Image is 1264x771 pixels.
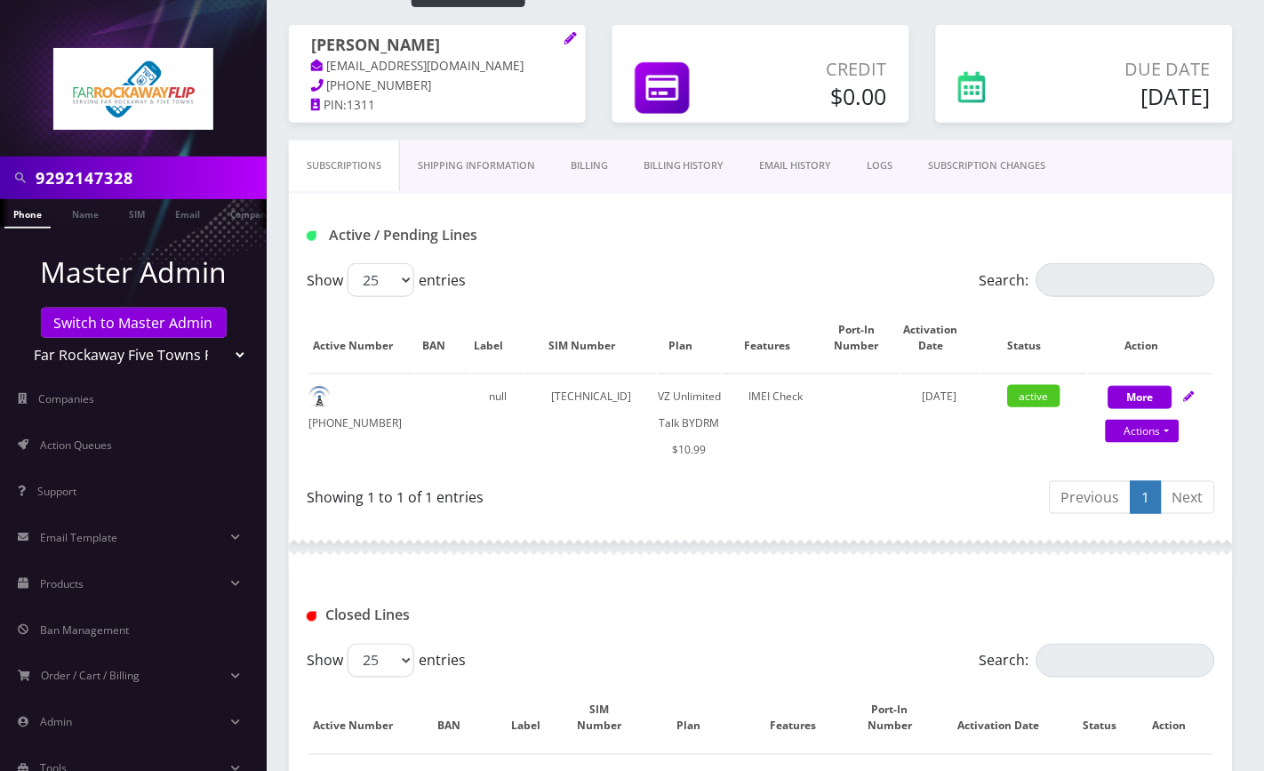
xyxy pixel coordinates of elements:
[1036,644,1215,678] input: Search:
[980,304,1087,372] th: Status: activate to sort column ascending
[289,141,400,191] a: Subscriptions
[1052,83,1211,109] h5: [DATE]
[120,199,154,227] a: SIM
[41,308,227,338] a: Switch to Master Admin
[4,199,51,229] a: Phone
[307,612,316,622] img: Closed Lines
[40,622,129,638] span: Ban Management
[42,669,140,684] span: Order / Cart / Billing
[36,161,262,195] input: Search in Company
[40,438,112,453] span: Action Queues
[526,373,656,472] td: [TECHNICAL_ID]
[723,383,829,410] div: IMEI Check
[307,479,748,508] div: Showing 1 to 1 of 1 entries
[570,685,646,752] th: SIM Number: activate to sort column ascending
[658,304,721,372] th: Plan: activate to sort column ascending
[53,48,213,130] img: Far Rockaway Five Towns Flip
[980,263,1215,297] label: Search:
[1108,386,1172,409] button: More
[658,373,721,472] td: VZ Unlimited Talk BYDRM $10.99
[417,685,500,752] th: BAN: activate to sort column ascending
[501,685,568,752] th: Label: activate to sort column ascending
[1050,481,1132,514] a: Previous
[39,391,95,406] span: Companies
[1106,420,1180,443] a: Actions
[1008,385,1060,407] span: active
[742,141,850,191] a: EMAIL HISTORY
[166,199,209,227] a: Email
[1145,685,1213,752] th: Action : activate to sort column ascending
[417,304,469,372] th: BAN: activate to sort column ascending
[923,389,957,404] span: [DATE]
[1075,685,1142,752] th: Status: activate to sort column ascending
[307,231,316,241] img: Active / Pending Lines
[1089,304,1213,372] th: Action: activate to sort column ascending
[1161,481,1215,514] a: Next
[311,58,524,76] a: [EMAIL_ADDRESS][DOMAIN_NAME]
[327,77,432,93] span: [PHONE_NUMBER]
[723,304,829,372] th: Features: activate to sort column ascending
[311,97,347,115] a: PIN:
[858,685,940,752] th: Port-In Number: activate to sort column ascending
[308,685,415,752] th: Active Number: activate to sort column descending
[648,685,748,752] th: Plan: activate to sort column ascending
[751,56,887,83] p: Credit
[901,304,979,372] th: Activation Date: activate to sort column ascending
[749,685,856,752] th: Features: activate to sort column ascending
[911,141,1064,191] a: SUBSCRIPTION CHANGES
[1131,481,1162,514] a: 1
[751,83,887,109] h5: $0.00
[348,644,414,678] select: Showentries
[400,141,553,191] a: Shipping Information
[347,97,375,113] span: 1311
[1052,56,1211,83] p: Due Date
[471,373,524,472] td: null
[40,576,84,591] span: Products
[308,373,415,472] td: [PHONE_NUMBER]
[307,644,466,678] label: Show entries
[307,263,466,297] label: Show entries
[308,304,415,372] th: Active Number: activate to sort column ascending
[308,386,331,408] img: default.png
[40,530,117,545] span: Email Template
[307,227,592,244] h1: Active / Pending Lines
[471,304,524,372] th: Label: activate to sort column ascending
[307,607,592,624] h1: Closed Lines
[1036,263,1215,297] input: Search:
[40,715,72,730] span: Admin
[63,199,108,227] a: Name
[850,141,911,191] a: LOGS
[553,141,626,191] a: Billing
[348,263,414,297] select: Showentries
[526,304,656,372] th: SIM Number: activate to sort column ascending
[37,484,76,499] span: Support
[831,304,899,372] th: Port-In Number: activate to sort column ascending
[311,36,564,57] h1: [PERSON_NAME]
[221,199,281,227] a: Company
[980,644,1215,678] label: Search:
[626,141,742,191] a: Billing History
[942,685,1073,752] th: Activation Date: activate to sort column ascending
